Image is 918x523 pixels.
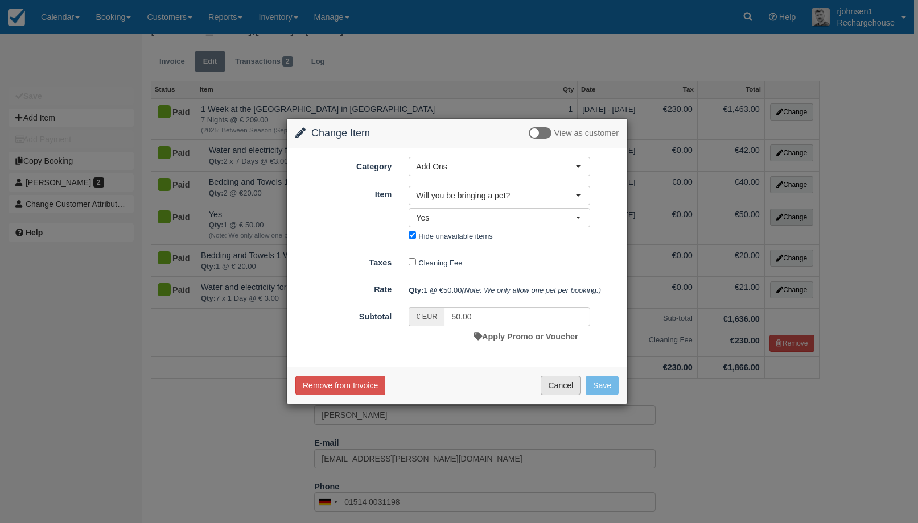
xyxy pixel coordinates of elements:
span: Change Item [311,127,370,139]
span: View as customer [554,129,619,138]
button: Yes [409,208,590,227]
button: Remove from Invoice [295,376,385,395]
span: Will you be bringing a pet? [416,190,575,201]
label: Subtotal [287,307,400,323]
span: Add Ons [416,161,575,172]
a: Apply Promo or Voucher [474,332,578,341]
label: Rate [287,280,400,296]
button: Add Ons [409,157,590,176]
label: Cleaning Fee [418,259,462,267]
em: (Note: We only allow one pet per booking.) [462,286,601,294]
button: Will you be bringing a pet? [409,186,590,205]
small: € EUR [416,313,437,321]
label: Hide unavailable items [418,232,492,240]
span: Yes [416,212,575,223]
label: Taxes [287,253,400,269]
div: 1 @ €50.00 [400,281,627,300]
label: Category [287,157,400,173]
button: Cancel [541,376,581,395]
strong: Qty [409,286,423,294]
button: Save [586,376,619,395]
label: Item [287,185,400,201]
